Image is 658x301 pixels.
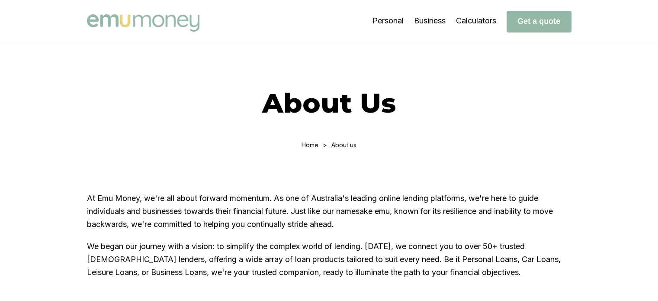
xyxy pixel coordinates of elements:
p: At Emu Money, we're all about forward momentum. As one of Australia's leading online lending plat... [87,192,571,231]
a: Home [302,141,318,149]
img: Emu Money logo [87,14,199,32]
button: Get a quote [507,11,571,32]
div: About us [331,141,356,149]
a: Get a quote [507,16,571,26]
div: > [323,141,327,149]
p: We began our journey with a vision: to simplify the complex world of lending. [DATE], we connect ... [87,240,571,279]
h1: About Us [87,87,571,120]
